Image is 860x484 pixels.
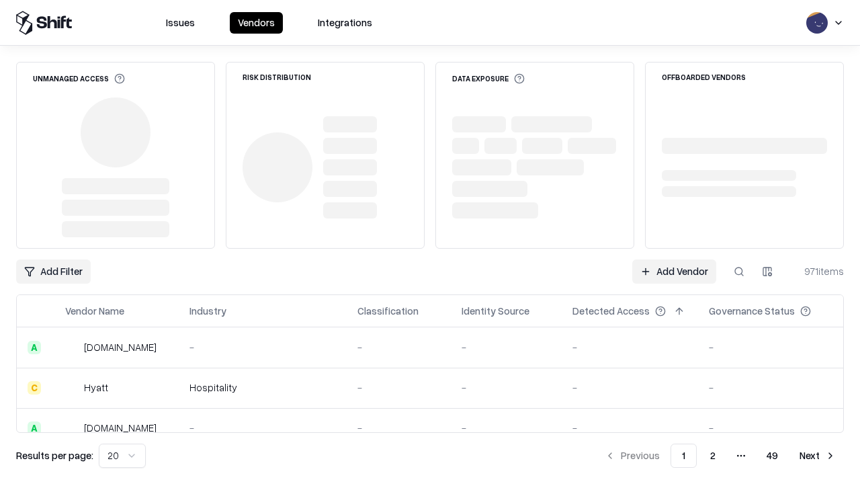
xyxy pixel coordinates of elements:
div: - [572,340,687,354]
div: A [28,421,41,435]
div: - [709,380,832,395]
div: Identity Source [462,304,529,318]
div: - [572,380,687,395]
button: Next [791,444,844,468]
div: C [28,381,41,395]
div: Vendor Name [65,304,124,318]
p: Results per page: [16,448,93,462]
div: [DOMAIN_NAME] [84,421,157,435]
div: 971 items [790,264,844,278]
div: Offboarded Vendors [662,73,746,81]
button: 1 [671,444,697,468]
div: Data Exposure [452,73,525,84]
a: Add Vendor [632,259,716,284]
div: - [462,421,551,435]
div: - [357,380,440,395]
nav: pagination [597,444,844,468]
div: - [357,421,440,435]
div: Industry [189,304,226,318]
button: Vendors [230,12,283,34]
div: Governance Status [709,304,795,318]
div: - [357,340,440,354]
button: Integrations [310,12,380,34]
img: Hyatt [65,381,79,395]
div: - [709,421,832,435]
div: - [189,421,336,435]
div: - [572,421,687,435]
div: - [462,380,551,395]
div: Hyatt [84,380,108,395]
button: Add Filter [16,259,91,284]
div: A [28,341,41,354]
div: Hospitality [189,380,336,395]
button: Issues [158,12,203,34]
img: primesec.co.il [65,421,79,435]
div: Risk Distribution [243,73,311,81]
div: - [462,340,551,354]
div: Detected Access [572,304,650,318]
button: 2 [699,444,726,468]
button: 49 [756,444,789,468]
div: Classification [357,304,419,318]
div: - [709,340,832,354]
img: intrado.com [65,341,79,354]
div: Unmanaged Access [33,73,125,84]
div: - [189,340,336,354]
div: [DOMAIN_NAME] [84,340,157,354]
